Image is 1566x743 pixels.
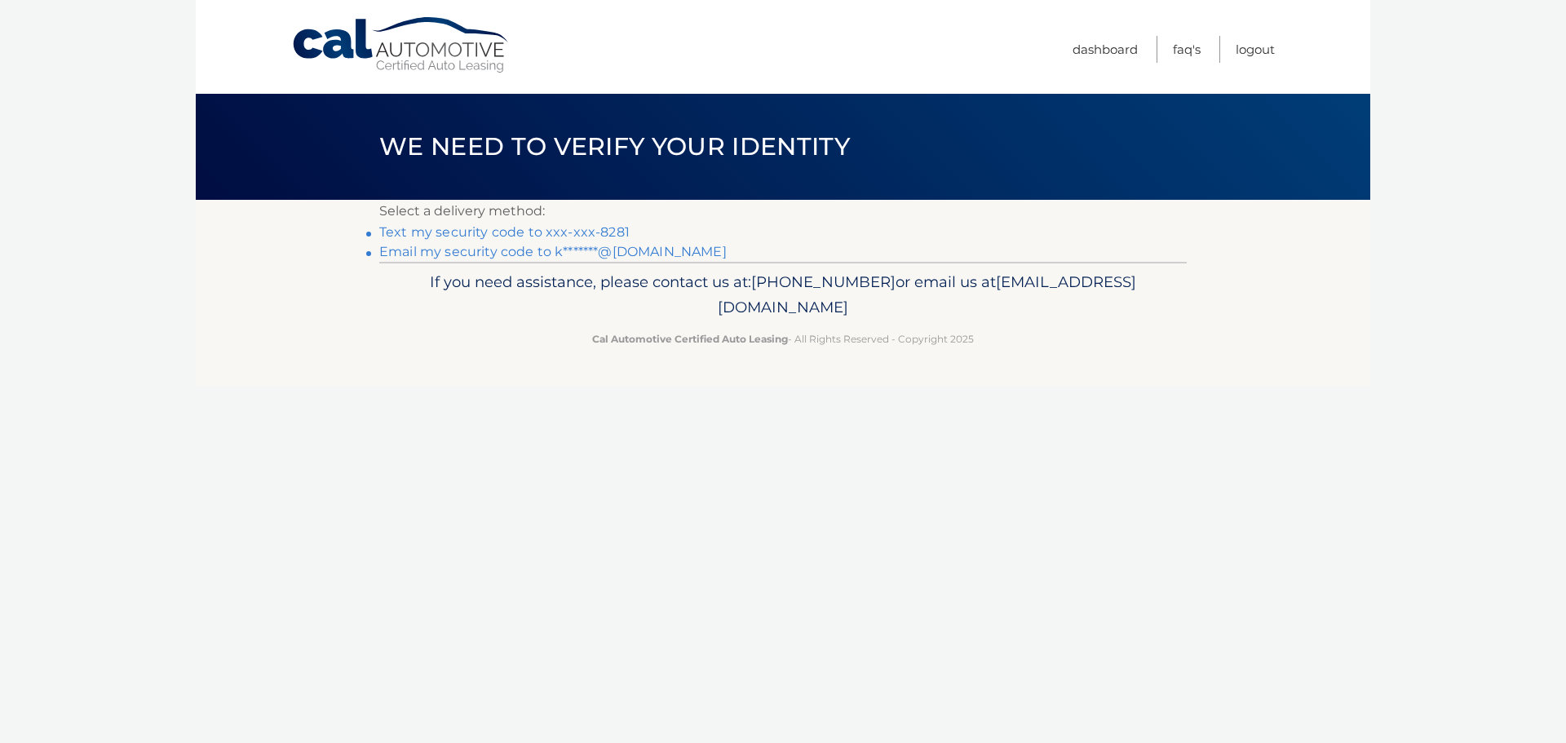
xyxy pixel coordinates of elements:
a: Email my security code to k*******@[DOMAIN_NAME] [379,244,727,259]
p: If you need assistance, please contact us at: or email us at [390,269,1176,321]
p: Select a delivery method: [379,200,1187,223]
a: FAQ's [1173,36,1201,63]
span: [PHONE_NUMBER] [751,272,896,291]
a: Dashboard [1073,36,1138,63]
p: - All Rights Reserved - Copyright 2025 [390,330,1176,347]
a: Text my security code to xxx-xxx-8281 [379,224,630,240]
a: Logout [1236,36,1275,63]
strong: Cal Automotive Certified Auto Leasing [592,333,788,345]
span: We need to verify your identity [379,131,850,161]
a: Cal Automotive [291,16,511,74]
